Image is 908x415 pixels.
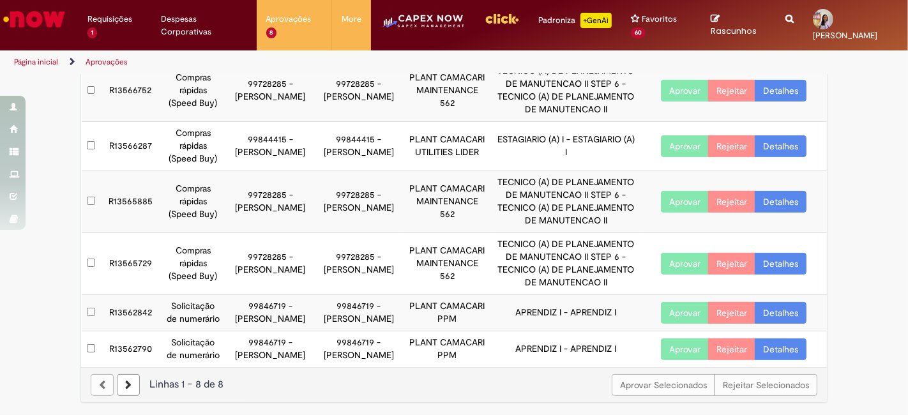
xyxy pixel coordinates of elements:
td: APRENDIZ I - APRENDIZ I [492,294,640,331]
td: PLANT CAMACARI MAINTENANCE 562 [403,60,491,122]
td: Compras rápidas (Speed Buy) [160,232,226,294]
td: PLANT CAMACARI PPM [403,331,491,366]
td: TECNICO (A) DE PLANEJAMENTO DE MANUTENCAO II STEP 6 - TECNICO (A) DE PLANEJAMENTO DE MANUTENCAO II [492,60,640,122]
td: R13566287 [101,121,160,170]
td: R13562842 [101,294,160,331]
a: Detalhes [755,135,806,157]
button: Rejeitar [708,80,755,102]
td: ESTAGIARIO (A) I - ESTAGIARIO (A) I [492,121,640,170]
a: Aprovações [86,57,128,67]
td: APRENDIZ I - APRENDIZ I [492,331,640,366]
ul: Trilhas de página [10,50,596,74]
button: Rejeitar [708,338,755,360]
span: Despesas Corporativas [161,13,246,38]
td: 99844415 - [PERSON_NAME] [315,121,404,170]
a: Página inicial [14,57,58,67]
a: Detalhes [755,80,806,102]
td: PLANT CAMACARI UTILITIES LIDER [403,121,491,170]
button: Rejeitar [708,135,755,157]
span: Aprovações [266,13,312,26]
td: 99728285 - [PERSON_NAME] [315,232,404,294]
a: Detalhes [755,302,806,324]
td: TECNICO (A) DE PLANEJAMENTO DE MANUTENCAO II STEP 6 - TECNICO (A) DE PLANEJAMENTO DE MANUTENCAO II [492,170,640,232]
button: Aprovar [661,253,709,275]
td: 99728285 - [PERSON_NAME] [315,60,404,122]
button: Rejeitar [708,191,755,213]
button: Aprovar [661,80,709,102]
a: Rascunhos [711,13,766,37]
td: R13562790 [101,331,160,366]
span: Rascunhos [711,25,757,37]
img: click_logo_yellow_360x200.png [485,9,519,28]
td: 99846719 - [PERSON_NAME] [315,294,404,331]
td: Compras rápidas (Speed Buy) [160,170,226,232]
td: Compras rápidas (Speed Buy) [160,60,226,122]
a: Detalhes [755,338,806,360]
a: Detalhes [755,191,806,213]
td: PLANT CAMACARI MAINTENANCE 562 [403,170,491,232]
span: More [342,13,361,26]
td: R13566752 [101,60,160,122]
button: Aprovar [661,191,709,213]
td: Solicitação de numerário [160,331,226,366]
span: 8 [266,27,277,38]
td: 99728285 - [PERSON_NAME] [226,232,315,294]
td: 99846719 - [PERSON_NAME] [315,331,404,366]
a: Detalhes [755,253,806,275]
td: R13565729 [101,232,160,294]
button: Aprovar [661,338,709,360]
img: CapexLogo5.png [381,13,465,38]
td: 99728285 - [PERSON_NAME] [315,170,404,232]
td: 99728285 - [PERSON_NAME] [226,60,315,122]
span: 60 [631,27,646,38]
span: Requisições [87,13,132,26]
td: 99844415 - [PERSON_NAME] [226,121,315,170]
div: Padroniza [538,13,612,28]
td: 99846719 - [PERSON_NAME] [226,331,315,366]
span: 1 [87,27,97,38]
td: PLANT CAMACARI PPM [403,294,491,331]
img: ServiceNow [1,6,67,32]
button: Rejeitar [708,253,755,275]
span: Favoritos [642,13,677,26]
td: Solicitação de numerário [160,294,226,331]
p: +GenAi [580,13,612,28]
td: 99728285 - [PERSON_NAME] [226,170,315,232]
td: Compras rápidas (Speed Buy) [160,121,226,170]
td: R13565885 [101,170,160,232]
span: [PERSON_NAME] [813,30,877,41]
button: Rejeitar [708,302,755,324]
button: Aprovar [661,135,709,157]
div: Linhas 1 − 8 de 8 [91,377,817,392]
td: 99846719 - [PERSON_NAME] [226,294,315,331]
td: PLANT CAMACARI MAINTENANCE 562 [403,232,491,294]
td: TECNICO (A) DE PLANEJAMENTO DE MANUTENCAO II STEP 6 - TECNICO (A) DE PLANEJAMENTO DE MANUTENCAO II [492,232,640,294]
button: Aprovar [661,302,709,324]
